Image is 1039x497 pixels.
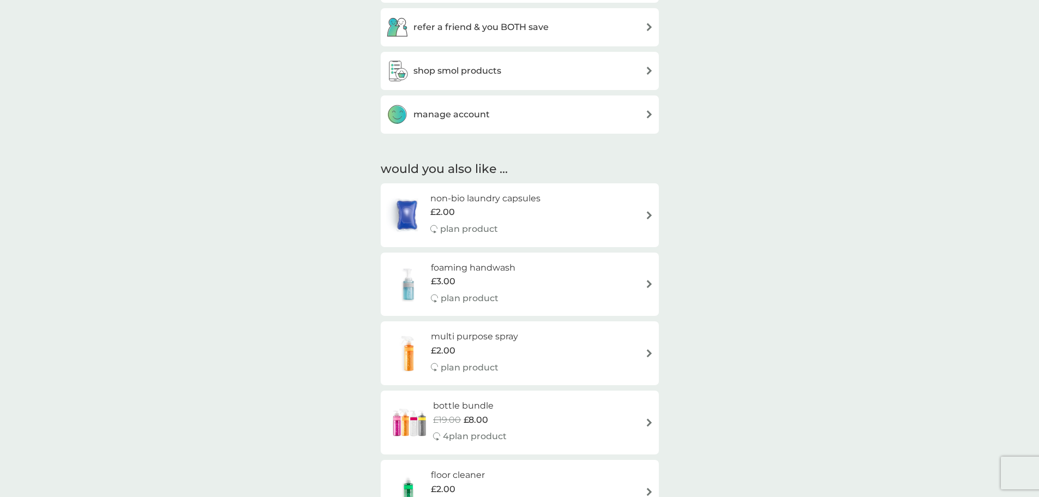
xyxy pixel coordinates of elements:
[413,20,549,34] h3: refer a friend & you BOTH save
[430,205,455,219] span: £2.00
[464,413,488,427] span: £8.00
[431,468,499,482] h6: floor cleaner
[433,413,461,427] span: £19.00
[443,429,507,444] p: 4 plan product
[441,291,499,306] p: plan product
[645,110,653,118] img: arrow right
[431,274,455,289] span: £3.00
[433,399,507,413] h6: bottle bundle
[386,196,428,234] img: non-bio laundry capsules
[431,482,455,496] span: £2.00
[431,344,455,358] span: £2.00
[386,404,434,442] img: bottle bundle
[431,261,515,275] h6: foaming handwash
[413,107,490,122] h3: manage account
[645,23,653,31] img: arrow right
[645,67,653,75] img: arrow right
[430,191,540,206] h6: non-bio laundry capsules
[386,334,431,373] img: multi purpose spray
[413,64,501,78] h3: shop smol products
[440,222,498,236] p: plan product
[386,265,431,303] img: foaming handwash
[645,488,653,496] img: arrow right
[645,280,653,288] img: arrow right
[431,330,518,344] h6: multi purpose spray
[645,211,653,219] img: arrow right
[645,349,653,357] img: arrow right
[645,418,653,427] img: arrow right
[381,161,659,178] h2: would you also like ...
[441,361,499,375] p: plan product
